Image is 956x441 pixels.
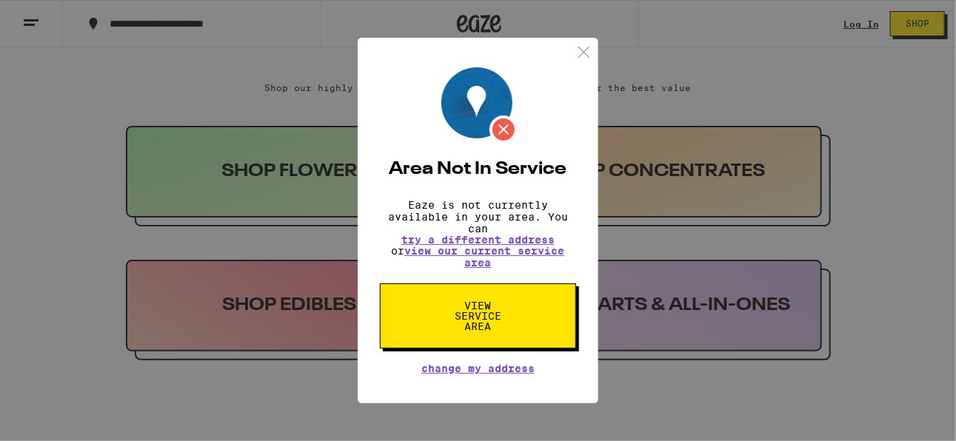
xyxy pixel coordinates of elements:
img: Location [441,67,518,144]
button: try a different address [401,235,555,245]
a: view our current service area [405,245,565,269]
button: Change My Address [421,363,535,374]
h2: Area Not In Service [380,161,576,178]
p: Eaze is not currently available in your area. You can or [380,199,576,269]
span: View Service Area [440,300,516,331]
a: View Service Area [380,300,576,312]
img: close.svg [575,43,593,61]
button: View Service Area [380,283,576,349]
span: Hi. Need any help? [9,10,107,22]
